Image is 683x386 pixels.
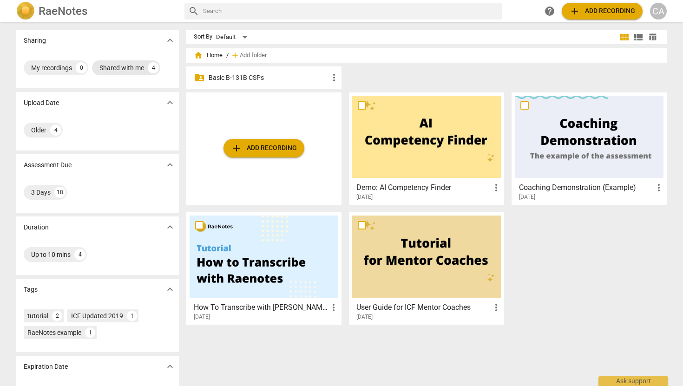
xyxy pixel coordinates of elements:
a: User Guide for ICF Mentor Coaches[DATE] [352,216,501,321]
span: more_vert [328,72,340,83]
p: Assessment Due [24,160,72,170]
a: Coaching Demonstration (Example)[DATE] [515,96,663,201]
p: Sharing [24,36,46,46]
button: List view [631,30,645,44]
div: tutorial [27,311,48,321]
div: 1 [127,311,137,321]
span: more_vert [328,302,339,313]
span: Home [194,51,223,60]
span: add [231,143,242,154]
span: table_chart [648,33,657,41]
button: Show more [163,360,177,373]
div: RaeNotes example [27,328,81,337]
h3: Demo: AI Competency Finder [356,182,491,193]
div: 4 [148,62,159,73]
span: expand_more [164,159,176,170]
span: expand_more [164,284,176,295]
div: ICF Updated 2019 [71,311,123,321]
div: Shared with me [99,63,144,72]
button: Show more [163,96,177,110]
span: expand_more [164,97,176,108]
span: view_module [619,32,630,43]
p: Basic B-131B CSPs [209,73,328,83]
button: Upload [223,139,304,157]
span: add [230,51,240,60]
span: [DATE] [356,193,373,201]
h3: User Guide for ICF Mentor Coaches [356,302,491,313]
p: Expiration Date [24,362,68,372]
span: folder_shared [194,72,205,83]
div: 3 Days [31,188,51,197]
div: Up to 10 mins [31,250,71,259]
p: Duration [24,222,49,232]
span: expand_more [164,35,176,46]
button: CA [650,3,667,20]
a: How To Transcribe with [PERSON_NAME][DATE] [190,216,338,321]
span: expand_more [164,361,176,372]
img: Logo [16,2,35,20]
span: Add recording [569,6,635,17]
div: 4 [74,249,85,260]
div: 1 [85,327,95,338]
div: Sort By [194,33,212,40]
button: Show more [163,220,177,234]
div: 2 [52,311,62,321]
a: LogoRaeNotes [16,2,177,20]
div: Default [216,30,250,45]
span: / [226,52,229,59]
span: [DATE] [519,193,535,201]
span: expand_more [164,222,176,233]
div: Ask support [598,376,668,386]
span: [DATE] [356,313,373,321]
button: Table view [645,30,659,44]
a: Demo: AI Competency Finder[DATE] [352,96,501,201]
span: home [194,51,203,60]
span: add [569,6,580,17]
p: Tags [24,285,38,294]
input: Search [203,4,499,19]
span: more_vert [491,182,502,193]
div: My recordings [31,63,72,72]
span: more_vert [653,182,664,193]
div: 18 [54,187,66,198]
span: more_vert [491,302,502,313]
span: [DATE] [194,313,210,321]
button: Show more [163,33,177,47]
button: Tile view [617,30,631,44]
a: Help [541,3,558,20]
button: Show more [163,282,177,296]
div: Older [31,125,46,135]
div: 0 [76,62,87,73]
span: Add recording [231,143,297,154]
h3: Coaching Demonstration (Example) [519,182,653,193]
div: 4 [50,124,61,136]
button: Upload [562,3,643,20]
span: help [544,6,555,17]
span: search [188,6,199,17]
span: Add folder [240,52,267,59]
button: Show more [163,158,177,172]
p: Upload Date [24,98,59,108]
h2: RaeNotes [39,5,87,18]
h3: How To Transcribe with RaeNotes [194,302,328,313]
span: view_list [633,32,644,43]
